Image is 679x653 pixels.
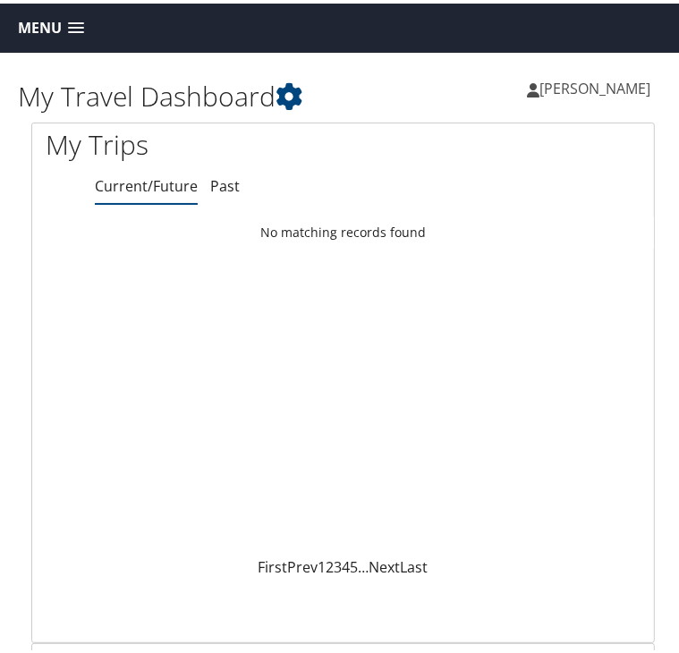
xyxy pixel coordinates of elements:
span: [PERSON_NAME] [539,75,650,95]
span: … [359,554,369,573]
a: 4 [343,554,351,573]
a: First [259,554,288,573]
h1: My Travel Dashboard [18,74,344,112]
a: Past [210,173,240,192]
td: No matching records found [32,213,654,245]
a: Current/Future [95,173,198,192]
a: 2 [327,554,335,573]
a: 1 [318,554,327,573]
a: Last [401,554,429,573]
h1: My Trips [46,123,330,160]
a: 5 [351,554,359,573]
a: Next [369,554,401,573]
a: 3 [335,554,343,573]
a: Menu [9,10,93,39]
a: [PERSON_NAME] [527,58,668,112]
span: Menu [18,16,62,33]
a: Prev [288,554,318,573]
